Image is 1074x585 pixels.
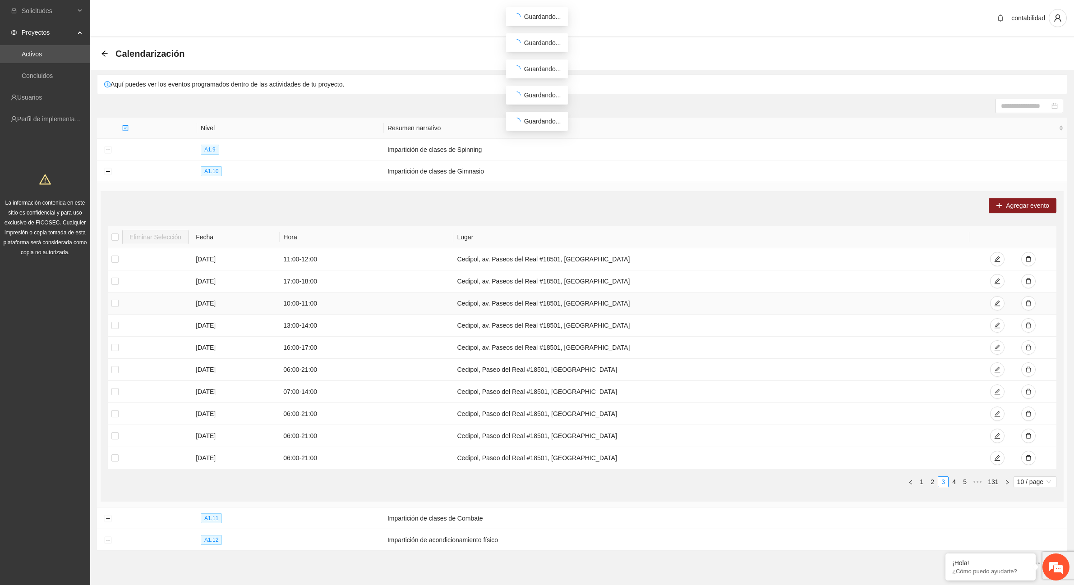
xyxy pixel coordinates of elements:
span: edit [994,278,1000,285]
span: ••• [1028,558,1043,569]
button: delete [1021,274,1036,288]
p: ¿Cómo puedo ayudarte? [952,568,1029,575]
li: Next Page [1002,476,1013,487]
span: check-square [122,125,129,131]
a: 5 [960,477,970,487]
td: 10:00 - 11:00 [280,292,453,315]
td: Cedipol, Paseo del Real #18501, [GEOGRAPHIC_DATA] [453,359,969,381]
td: 06:00 - 21:00 [280,425,453,447]
th: Lugar [453,226,969,248]
span: edit [994,256,1000,263]
li: 4 [949,476,959,487]
button: Expand row [104,537,111,544]
span: delete [1025,411,1032,418]
td: Cedipol, Paseo del Real #18501, [GEOGRAPHIC_DATA] [453,425,969,447]
span: loading [513,13,521,21]
a: Perfil de implementadora [17,115,88,123]
span: delete [1025,344,1032,352]
button: delete [1021,252,1036,266]
span: Guardando... [524,65,561,73]
span: edit [994,300,1000,307]
button: plusAgregar evento [989,198,1056,213]
td: 06:00 - 21:00 [280,447,453,469]
a: 2 [927,477,937,487]
td: [DATE] [192,337,280,359]
button: right [1002,476,1013,487]
td: Impartición de acondicionamiento físico [384,529,1067,551]
span: Agregar evento [1006,201,1049,210]
td: [DATE] [192,248,280,270]
a: Activos [22,50,42,58]
td: 06:00 - 21:00 [280,403,453,425]
button: edit [990,318,1005,333]
li: 5 [959,476,970,487]
li: Previous Page [905,476,916,487]
span: plus [996,202,1002,210]
td: Impartición de clases de Gimnasio [384,160,1067,182]
span: eye [11,29,17,36]
td: Cedipol, Paseo del Real #18501, [GEOGRAPHIC_DATA] [453,403,969,425]
li: 2 [927,476,938,487]
li: Next 5 Pages [970,476,985,487]
button: delete [1021,362,1036,377]
span: arrow-left [101,50,108,57]
th: Resumen narrativo [384,118,1067,139]
span: user [1049,14,1066,22]
a: 4 [949,477,959,487]
span: edit [994,322,1000,329]
td: 16:00 - 17:00 [280,337,453,359]
span: left [908,480,913,485]
a: Concluidos [22,72,53,79]
span: bell [994,14,1007,22]
th: Fecha [192,226,280,248]
td: Cedipol, av. Paseos del Real #18501, [GEOGRAPHIC_DATA] [453,337,969,359]
span: La información contenida en este sitio es confidencial y para uso exclusivo de FICOSEC. Cualquier... [4,200,87,256]
td: [DATE] [192,315,280,337]
button: delete [1021,384,1036,399]
span: inbox [11,8,17,14]
span: A1.9 [201,145,219,155]
td: 17:00 - 18:00 [280,270,453,292]
td: 06:00 - 21:00 [280,359,453,381]
button: edit [990,362,1005,377]
li: Next 5 Pages [1028,558,1043,569]
button: left [905,476,916,487]
td: [DATE] [192,425,280,447]
td: 11:00 - 12:00 [280,248,453,270]
span: edit [994,455,1000,462]
td: Cedipol, av. Paseos del Real #18501, [GEOGRAPHIC_DATA] [453,315,969,337]
a: 131 [985,477,1001,487]
button: delete [1021,318,1036,333]
th: Hora [280,226,453,248]
div: Back [101,50,108,58]
span: delete [1025,455,1032,462]
span: edit [994,411,1000,418]
td: Impartición de clases de Spinning [384,139,1067,160]
div: Page Size [1014,476,1056,487]
button: delete [1021,407,1036,421]
a: Usuarios [17,94,42,101]
li: 3 [938,476,949,487]
span: A1.11 [201,513,222,523]
span: delete [1025,300,1032,307]
span: warning [39,174,51,185]
a: 1 [917,477,926,487]
td: [DATE] [192,270,280,292]
button: edit [990,274,1005,288]
span: right [1005,480,1010,485]
span: Guardando... [524,118,561,125]
button: edit [990,384,1005,399]
span: Guardando... [524,13,561,20]
td: [DATE] [192,381,280,403]
button: Collapse row [104,168,111,175]
button: Expand row [104,515,111,522]
td: [DATE] [192,447,280,469]
button: delete [1021,296,1036,311]
button: edit [990,252,1005,266]
td: Cedipol, av. Paseos del Real #18501, [GEOGRAPHIC_DATA] [453,292,969,315]
th: Nivel [197,118,384,139]
span: Guardando... [524,39,561,46]
button: edit [990,340,1005,355]
span: delete [1025,322,1032,329]
td: [DATE] [192,292,280,315]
